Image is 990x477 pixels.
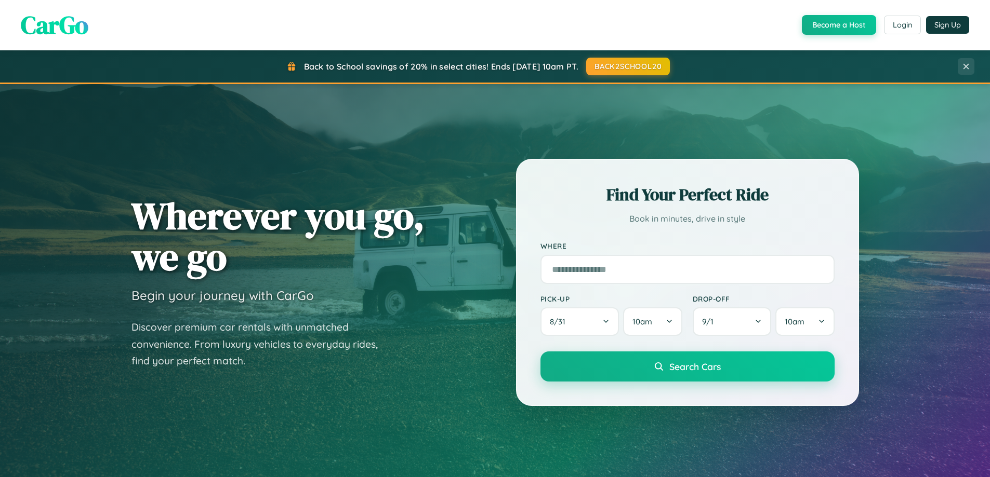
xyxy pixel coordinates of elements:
h2: Find Your Perfect Ride [540,183,835,206]
button: 8/31 [540,307,619,336]
p: Book in minutes, drive in style [540,211,835,226]
span: 10am [632,317,652,326]
button: 9/1 [693,307,772,336]
button: Sign Up [926,16,969,34]
button: Become a Host [802,15,876,35]
label: Pick-up [540,294,682,303]
button: Login [884,16,921,34]
span: 9 / 1 [702,317,719,326]
span: 10am [785,317,804,326]
span: 8 / 31 [550,317,571,326]
h3: Begin your journey with CarGo [131,288,314,303]
label: Where [540,242,835,251]
button: 10am [775,307,834,336]
button: 10am [623,307,682,336]
button: BACK2SCHOOL20 [586,58,670,75]
p: Discover premium car rentals with unmatched convenience. From luxury vehicles to everyday rides, ... [131,319,391,370]
h1: Wherever you go, we go [131,195,425,277]
span: Search Cars [669,361,721,372]
button: Search Cars [540,351,835,381]
label: Drop-off [693,294,835,303]
span: CarGo [21,8,88,42]
span: Back to School savings of 20% in select cities! Ends [DATE] 10am PT. [304,61,578,72]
